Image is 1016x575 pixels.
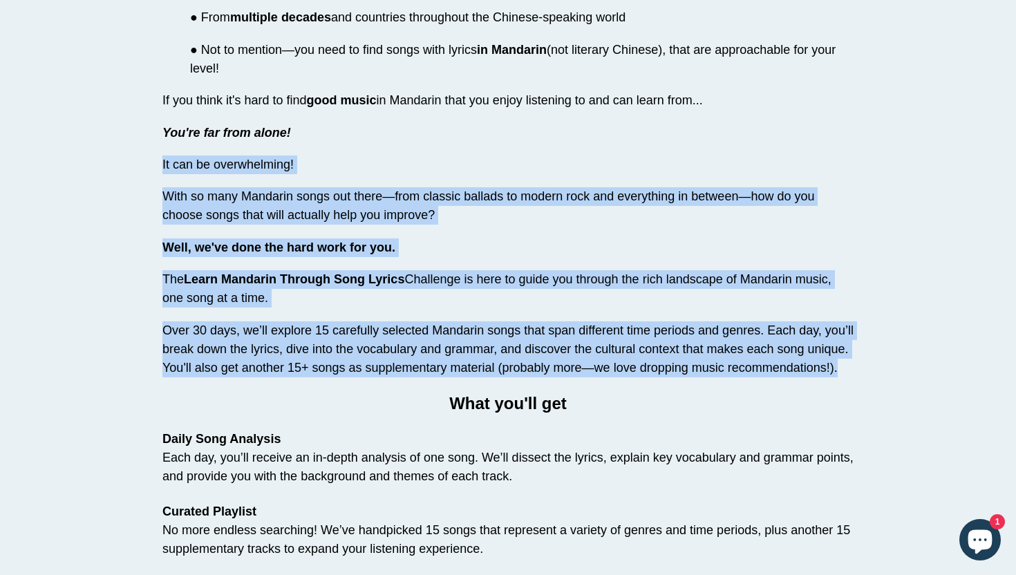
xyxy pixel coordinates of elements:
strong: Curated Playlist [162,505,256,518]
span: No more endless searching! We’ve handpicked 15 songs that represent a variety of genres and time ... [162,523,850,556]
inbox-online-store-chat: Shopify online store chat [955,519,1005,564]
span: ● From and countries throughout the Chinese-speaking world [190,10,625,24]
strong: good music [307,93,377,107]
span: Each day, you’ll receive an in-depth analysis of one song. We’ll dissect the lyrics, explain key ... [162,451,854,483]
strong: Learn Mandarin Through Song Lyrics [184,272,404,286]
span: With so many Mandarin songs out there—from classic ballads to modern rock and everything in betwe... [162,189,814,222]
span: It can be overwhelming! [162,158,294,171]
span: What you'll get [449,394,567,413]
strong: Daily Song Analysis [162,432,281,446]
span: The Challenge is here to guide you through the rich landscape of Mandarin music, one song at a time. [162,272,831,305]
strong: multiple decades [230,10,331,24]
span: Well, we've done the hard work for you. [162,241,395,254]
strong: in Mandarin [477,43,547,57]
span: You're far from alone! [162,126,291,140]
span: Over 30 days, we’ll explore 15 carefully selected Mandarin songs that span different time periods... [162,323,854,375]
span: If you think it's hard to find in Mandarin that you enjoy listening to and can learn from... [162,93,703,107]
span: ● Not to mention—you need to find songs with lyrics (not literary Chinese), that are approachable... [190,43,836,75]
